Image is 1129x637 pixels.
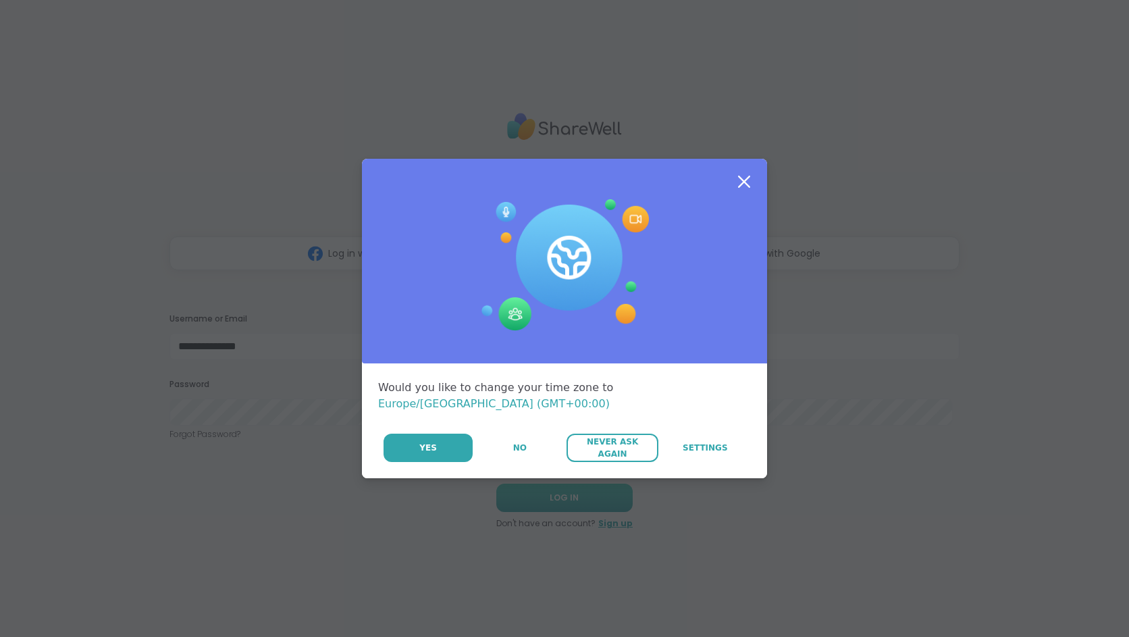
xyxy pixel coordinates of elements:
span: Settings [683,442,728,454]
button: Yes [384,434,473,462]
img: Session Experience [480,199,649,332]
span: No [513,442,527,454]
span: Yes [419,442,437,454]
button: Never Ask Again [567,434,658,462]
a: Settings [660,434,751,462]
span: Never Ask Again [573,436,651,460]
span: Europe/[GEOGRAPHIC_DATA] (GMT+00:00) [378,397,610,410]
button: No [474,434,565,462]
div: Would you like to change your time zone to [378,380,751,412]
